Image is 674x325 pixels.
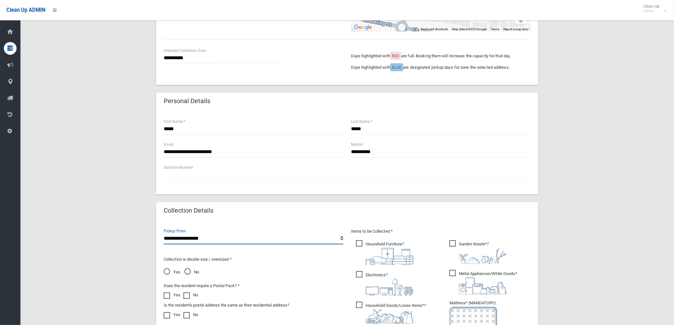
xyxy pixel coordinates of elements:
[366,272,413,296] i: ?
[491,27,499,31] a: Terms (opens in new tab)
[366,248,413,265] img: aa9efdbe659d29b613fca23ba79d85cb.png
[351,228,531,235] p: Items to be Collected *
[353,23,374,32] img: Google
[366,242,413,265] i: ?
[164,301,289,309] label: Is the resident's postal address the same as their residential address?
[184,268,199,276] span: No
[459,278,507,294] img: 36c1b0289cb1767239cdd3de9e694f19.png
[366,303,426,324] i: ?
[366,309,413,324] img: b13cc3517677393f34c0a387616ef184.png
[356,302,426,324] span: Household Goods/Loose Items*
[164,291,180,299] label: Yes
[459,242,507,264] i: ?
[459,248,507,264] img: 4fd8a5c772b2c999c83690221e5242e0.png
[164,256,343,263] p: Collection is double size / oversized *
[641,4,666,13] span: Clean Up
[156,95,218,107] header: Personal Details
[356,240,413,265] span: Household Furniture
[353,23,374,32] a: Open this area in Google Maps (opens a new window)
[449,240,507,264] span: Garden Waste*
[644,9,660,13] small: Admin
[351,64,531,71] p: Days highlighted with are designated pickup days for zone the selected address.
[351,52,531,60] p: Days highlighted with are full. Booking them will increase the capacity for that day.
[392,53,399,58] span: RED
[164,282,240,290] label: Does the resident require a Postal Pack? *
[421,27,448,32] button: Keyboard shortcuts
[164,268,180,276] span: Yes
[356,271,413,296] span: Electronics
[459,271,517,294] i: ?
[183,291,198,299] label: No
[452,27,487,31] span: Map data ©2025 Google
[366,279,413,296] img: 394712a680b73dbc3d2a6a3a7ffe5a07.png
[503,27,529,31] a: Report a map error
[156,204,221,217] header: Collection Details
[164,311,180,319] label: Yes
[6,7,45,13] span: Clean Up ADMIN
[449,270,517,294] span: Metal Appliances/White Goods
[392,65,401,70] span: BLUE
[183,311,198,319] label: No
